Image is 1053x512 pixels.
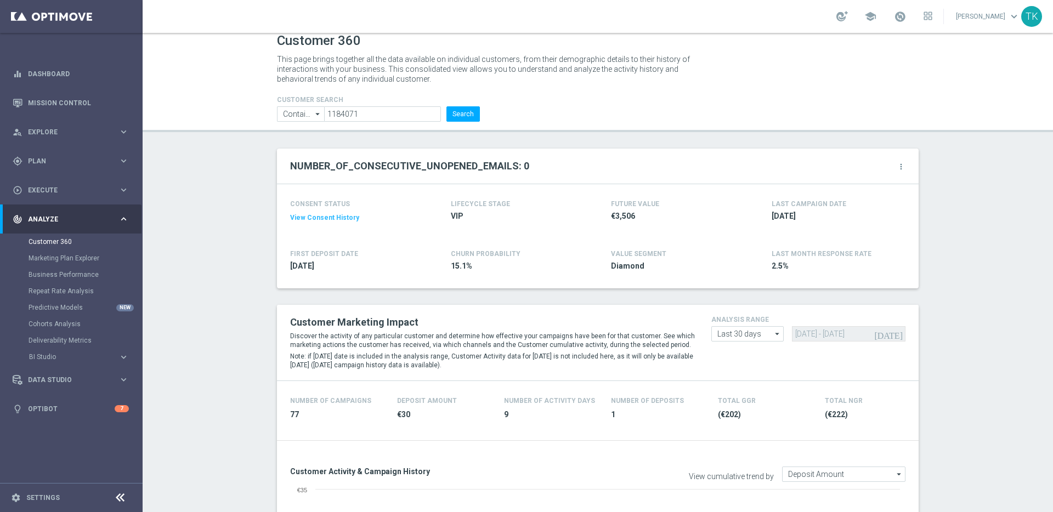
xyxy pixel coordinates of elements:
text: €35 [297,487,307,493]
div: play_circle_outline Execute keyboard_arrow_right [12,186,129,195]
h2: NUMBER_OF_CONSECUTIVE_UNOPENED_EMAILS: 0 [290,160,529,173]
button: Mission Control [12,99,129,107]
button: Data Studio keyboard_arrow_right [12,376,129,384]
i: arrow_drop_down [772,327,783,341]
h4: FUTURE VALUE [611,200,659,208]
div: Predictive Models [29,299,141,316]
button: person_search Explore keyboard_arrow_right [12,128,129,136]
button: Search [446,106,480,122]
a: Deliverability Metrics [29,336,114,345]
a: Predictive Models [29,303,114,312]
p: Discover the activity of any particular customer and determine how effective your campaigns have ... [290,332,695,349]
input: Deposit Amount [782,467,905,482]
span: school [864,10,876,22]
span: Diamond [611,261,739,271]
h4: Deposit Amount [397,397,457,405]
i: person_search [13,127,22,137]
a: Mission Control [28,88,129,117]
i: more_vert [897,162,905,171]
h4: CUSTOMER SEARCH [277,96,480,104]
span: CHURN PROBABILITY [451,250,520,258]
input: Last 30 days [711,326,784,342]
a: Settings [26,494,60,501]
h4: Total GGR [718,397,756,405]
span: 77 [290,409,384,420]
span: Explore [28,129,118,135]
div: Cohorts Analysis [29,316,141,332]
button: BI Studio keyboard_arrow_right [29,352,129,361]
i: lightbulb [13,404,22,414]
div: Execute [13,185,118,195]
a: [PERSON_NAME]keyboard_arrow_down [955,8,1021,25]
span: Data Studio [28,377,118,383]
div: Data Studio [13,375,118,385]
a: Business Performance [29,270,114,279]
h4: LAST CAMPAIGN DATE [772,200,846,208]
div: Repeat Rate Analysis [29,283,141,299]
span: (€202) [718,409,812,420]
div: Business Performance [29,266,141,283]
div: BI Studio [29,349,141,365]
span: 2012-12-18 [290,261,418,271]
span: Plan [28,158,118,164]
span: 15.1% [451,261,579,271]
h4: CONSENT STATUS [290,200,418,208]
h4: Number of Deposits [611,397,684,405]
i: keyboard_arrow_right [118,156,129,166]
span: 2.5% [772,261,900,271]
a: Dashboard [28,59,129,88]
span: BI Studio [29,354,107,360]
span: 2025-09-25 [772,211,900,221]
span: LAST MONTH RESPONSE RATE [772,250,871,258]
div: NEW [116,304,134,311]
div: Explore [13,127,118,137]
span: VIP [451,211,579,221]
button: gps_fixed Plan keyboard_arrow_right [12,157,129,166]
i: equalizer [13,69,22,79]
h3: Customer Activity & Campaign History [290,467,590,476]
h4: FIRST DEPOSIT DATE [290,250,358,258]
div: Deliverability Metrics [29,332,141,349]
button: equalizer Dashboard [12,70,129,78]
h4: LIFECYCLE STAGE [451,200,510,208]
span: €3,506 [611,211,739,221]
span: 1 [611,409,705,420]
h4: Number of Campaigns [290,397,371,405]
input: Contains [277,106,324,122]
div: Customer 360 [29,234,141,250]
h4: Total NGR [825,397,863,405]
i: keyboard_arrow_right [118,214,129,224]
span: keyboard_arrow_down [1008,10,1020,22]
div: 7 [115,405,129,412]
h4: analysis range [711,316,905,323]
span: 9 [504,409,598,420]
div: TK [1021,6,1042,27]
span: Execute [28,187,118,194]
i: gps_fixed [13,156,22,166]
a: Optibot [28,394,115,423]
h4: VALUE SEGMENT [611,250,666,258]
input: Enter CID, Email, name or phone [324,106,441,122]
i: settings [11,493,21,503]
a: Marketing Plan Explorer [29,254,114,263]
i: play_circle_outline [13,185,22,195]
a: Cohorts Analysis [29,320,114,328]
span: Analyze [28,216,118,223]
i: arrow_drop_down [313,107,324,121]
div: lightbulb Optibot 7 [12,405,129,413]
i: keyboard_arrow_right [118,185,129,195]
h4: Number of Activity Days [504,397,595,405]
h2: Customer Marketing Impact [290,316,695,329]
div: BI Studio [29,354,118,360]
a: Repeat Rate Analysis [29,287,114,295]
div: Optibot [13,394,129,423]
p: This page brings together all the data available on individual customers, from their demographic ... [277,54,699,84]
label: View cumulative trend by [689,472,774,481]
p: Note: if [DATE] date is included in the analysis range, Customer Activity data for [DATE] is not ... [290,352,695,369]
